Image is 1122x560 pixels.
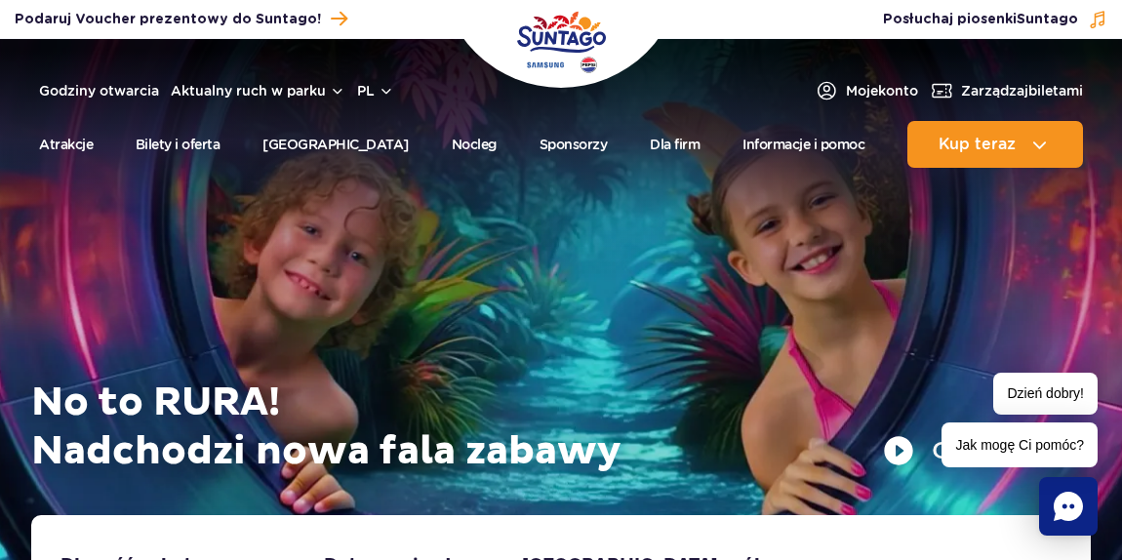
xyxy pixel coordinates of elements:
span: Moje konto [846,81,918,100]
h1: No to RURA! Nadchodzi nowa fala zabawy [31,379,1091,476]
span: Jak mogę Ci pomóc? [942,422,1098,467]
a: Dla firm [650,121,700,168]
a: Zarządzajbiletami [930,79,1083,102]
button: pl [357,81,394,100]
a: Bilety i oferta [136,121,220,168]
a: Podaruj Voucher prezentowy do Suntago! [15,6,347,32]
a: Nocleg [452,121,497,168]
button: Posłuchaj piosenkiSuntago [883,10,1107,29]
a: Atrakcje [39,121,93,168]
button: Obejrzyj spot [883,435,1091,466]
div: Chat [1039,477,1098,536]
span: Suntago [1017,13,1078,26]
button: Aktualny ruch w parku [171,83,345,99]
a: Sponsorzy [540,121,608,168]
a: Godziny otwarcia [39,81,159,100]
span: Kup teraz [939,136,1016,153]
span: Dzień dobry! [993,373,1098,415]
span: Zarządzaj biletami [961,81,1083,100]
span: Posłuchaj piosenki [883,10,1078,29]
a: Mojekonto [815,79,918,102]
button: Kup teraz [907,121,1083,168]
a: [GEOGRAPHIC_DATA] [262,121,409,168]
span: Podaruj Voucher prezentowy do Suntago! [15,10,321,29]
a: Informacje i pomoc [742,121,864,168]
